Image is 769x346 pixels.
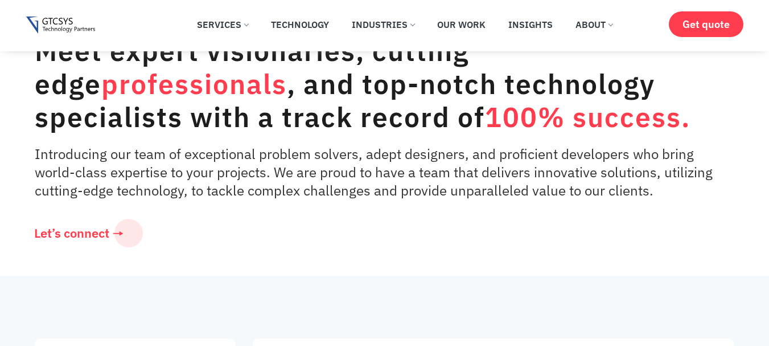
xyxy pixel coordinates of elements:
img: Gtcsys logo [26,17,95,34]
span: Let’s connect [34,227,109,239]
a: Industries [343,12,423,37]
a: Our Work [429,12,494,37]
a: Technology [262,12,338,37]
a: About [567,12,621,37]
a: Get quote [669,11,743,37]
a: Services [188,12,257,37]
div: Meet expert visionaries, cutting edge , and top-notch technology specialists with a track record of [35,34,729,133]
span: Get quote [682,18,730,30]
a: Let’s connect [18,219,143,247]
p: Introducing our team of exceptional problem solvers, adept designers, and proficient developers w... [35,145,729,200]
iframe: chat widget [698,275,769,329]
span: professionals [101,66,287,101]
a: Insights [500,12,561,37]
span: 100% success. [485,99,690,135]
